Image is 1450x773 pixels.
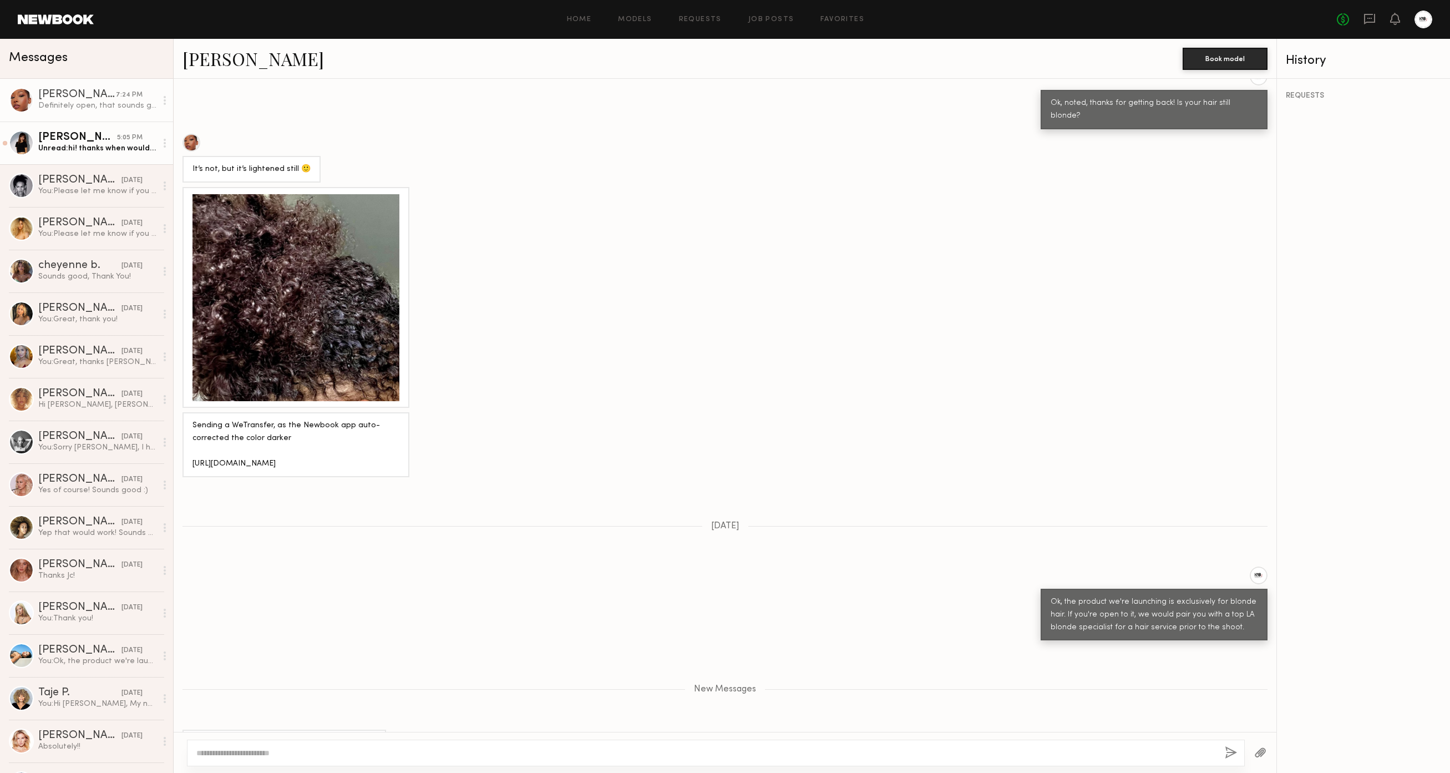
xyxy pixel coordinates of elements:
div: [DATE] [121,688,143,699]
div: You: Sorry [PERSON_NAME], I hit copy + paste to all candidates in our shortlist. You may have rec... [38,442,156,453]
div: [PERSON_NAME] [38,730,121,741]
a: Favorites [820,16,864,23]
a: Book model [1183,53,1268,63]
div: Definitely open, that sounds great! Appreciate it! [38,100,156,111]
div: Yep that would work! Sounds good, I’ll hold for you 🥰 [38,528,156,538]
div: [DATE] [121,560,143,570]
div: [DATE] [121,645,143,656]
div: 7:24 PM [116,90,143,100]
div: [PERSON_NAME] [38,559,121,570]
div: [DATE] [121,346,143,357]
div: Sending a WeTransfer, as the Newbook app auto-corrected the color darker [URL][DOMAIN_NAME] [192,420,399,471]
span: [DATE] [711,522,739,531]
div: [PERSON_NAME] [38,218,121,229]
div: [DATE] [121,432,143,442]
div: You: Great, thank you! [38,314,156,325]
div: Absolutely!! [38,741,156,752]
div: Taje P. [38,688,121,699]
div: REQUESTS [1286,92,1441,100]
div: You: Hi [PERSON_NAME], My name is JC and I'm casting three (3) photo+video shoots for K18 Hair in... [38,699,156,709]
div: Yes of course! Sounds good :) [38,485,156,496]
div: Thanks Jc! [38,570,156,581]
div: Unread: hi! thanks when would you like these by? [38,143,156,154]
div: [PERSON_NAME] [38,388,121,400]
div: [PERSON_NAME] [38,517,121,528]
div: You: Great, thanks [PERSON_NAME]! [38,357,156,367]
div: You: Please let me know if you have any questions. Ty! [38,186,156,196]
div: [DATE] [121,731,143,741]
div: [DATE] [121,474,143,485]
div: [PERSON_NAME] [38,602,121,613]
div: 5:05 PM [117,133,143,143]
div: Ok, the product we're launching is exclusively for blonde hair. If you're open to it, we would pa... [1051,596,1258,634]
a: Requests [679,16,722,23]
div: It’s not, but it’s lightened still 🙂 [192,163,311,176]
a: Home [567,16,592,23]
div: [DATE] [121,603,143,613]
div: [PERSON_NAME] [38,89,116,100]
div: [DATE] [121,175,143,186]
div: You: Thank you! [38,613,156,624]
div: [DATE] [121,389,143,400]
div: History [1286,54,1441,67]
div: You: Please let me know if you have any questions. Ty! [38,229,156,239]
div: [DATE] [121,218,143,229]
div: [PERSON_NAME] [38,645,121,656]
div: [PERSON_NAME] [38,303,121,314]
div: [DATE] [121,304,143,314]
a: Models [618,16,652,23]
div: Hi [PERSON_NAME], [PERSON_NAME] so excited to be considered & potentially be part of this campaig... [38,400,156,410]
div: [PERSON_NAME] [38,132,117,143]
div: [PERSON_NAME] [38,175,121,186]
div: [DATE] [121,517,143,528]
div: [DATE] [121,261,143,271]
div: Ok, noted, thanks for getting back! Is your hair still blonde? [1051,97,1258,123]
span: Messages [9,52,68,64]
div: You: Ok, the product we're launching is exclusively for blonde hair. If you're open to it, we wou... [38,656,156,666]
div: Sounds good, Thank You! [38,271,156,282]
div: [PERSON_NAME] [38,346,121,357]
div: [PERSON_NAME] [38,431,121,442]
a: Job Posts [748,16,794,23]
span: New Messages [694,685,756,694]
button: Book model [1183,48,1268,70]
a: [PERSON_NAME] [182,47,324,70]
div: cheyenne b. [38,260,121,271]
div: [PERSON_NAME] [38,474,121,485]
